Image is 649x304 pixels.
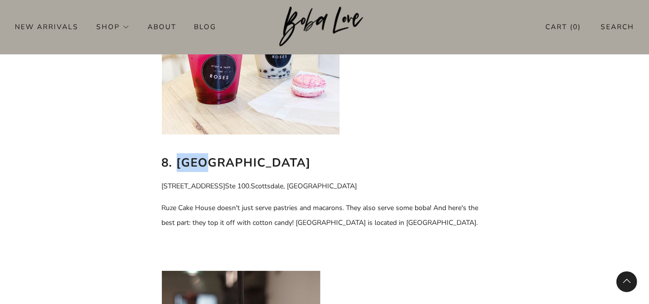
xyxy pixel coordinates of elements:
[15,19,78,35] a: New Arrivals
[251,181,357,191] span: Scottsdale, [GEOGRAPHIC_DATA]
[194,19,216,35] a: Blog
[162,181,226,191] span: [STREET_ADDRESS]
[279,6,370,47] img: Boba Love
[573,22,578,32] items-count: 0
[148,19,176,35] a: About
[96,19,130,35] a: Shop
[601,19,634,35] a: Search
[545,19,581,35] a: Cart
[616,271,637,292] back-to-top-button: Back to top
[162,155,311,171] b: 8. [GEOGRAPHIC_DATA]
[226,181,251,191] span: Ste 100.
[162,203,479,227] span: Ruze Cake House doesn't just serve pastries and macarons. They also serve some boba! And here's t...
